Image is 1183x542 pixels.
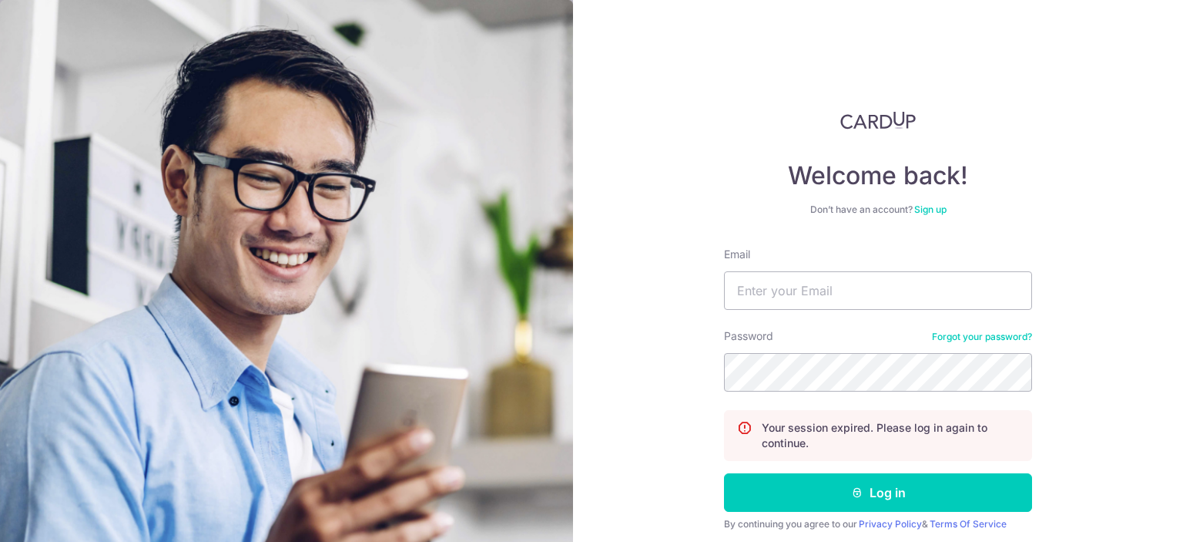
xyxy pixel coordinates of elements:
div: Don’t have an account? [724,204,1032,216]
a: Forgot your password? [932,331,1032,343]
input: Enter your Email [724,271,1032,310]
a: Terms Of Service [930,518,1007,530]
img: CardUp Logo [840,111,916,130]
p: Your session expired. Please log in again to continue. [762,420,1019,451]
label: Password [724,328,773,344]
div: By continuing you agree to our & [724,518,1032,530]
a: Privacy Policy [859,518,922,530]
button: Log in [724,473,1032,512]
h4: Welcome back! [724,160,1032,191]
label: Email [724,247,750,262]
a: Sign up [914,204,947,215]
